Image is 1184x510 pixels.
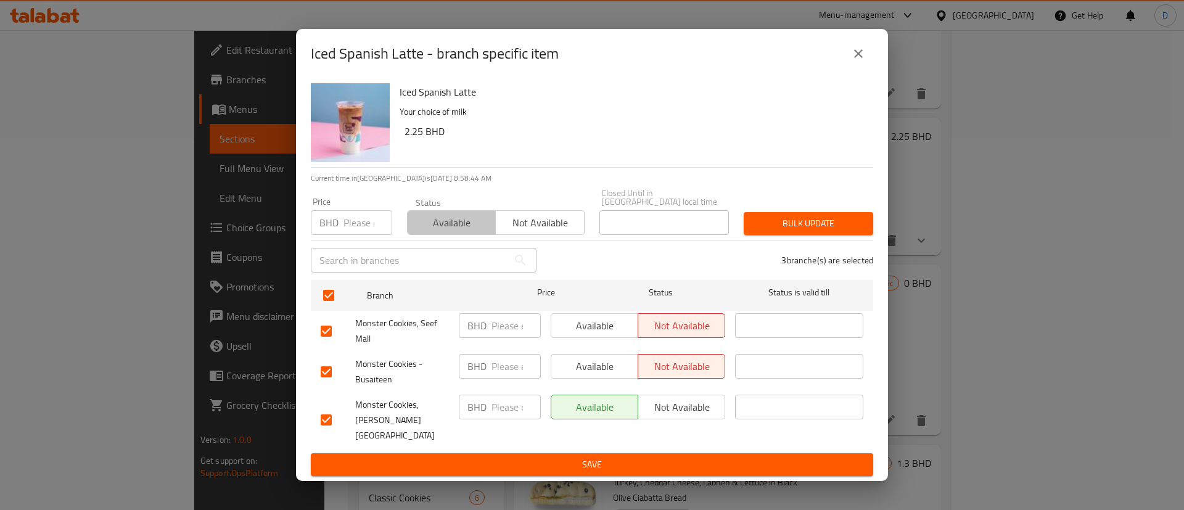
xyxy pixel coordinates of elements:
[491,395,541,419] input: Please enter price
[551,313,638,338] button: Available
[467,359,487,374] p: BHD
[643,317,720,335] span: Not available
[467,318,487,333] p: BHD
[501,214,579,232] span: Not available
[400,83,863,101] h6: Iced Spanish Latte
[343,210,392,235] input: Please enter price
[844,39,873,68] button: close
[467,400,487,414] p: BHD
[413,214,491,232] span: Available
[551,395,638,419] button: Available
[491,313,541,338] input: Please enter price
[638,354,725,379] button: Not available
[597,285,725,300] span: Status
[311,83,390,162] img: Iced Spanish Latte
[556,317,633,335] span: Available
[556,358,633,376] span: Available
[551,354,638,379] button: Available
[319,215,339,230] p: BHD
[405,123,863,140] h6: 2.25 BHD
[643,398,720,416] span: Not available
[311,453,873,476] button: Save
[321,457,863,472] span: Save
[311,248,508,273] input: Search in branches
[638,395,725,419] button: Not available
[754,216,863,231] span: Bulk update
[311,173,873,184] p: Current time in [GEOGRAPHIC_DATA] is [DATE] 8:58:44 AM
[505,285,587,300] span: Price
[638,313,725,338] button: Not available
[355,397,449,443] span: Monster Cookies, [PERSON_NAME] [GEOGRAPHIC_DATA]
[311,44,559,64] h2: Iced Spanish Latte - branch specific item
[355,356,449,387] span: Monster Cookies - Busaiteen
[400,104,863,120] p: Your choice of milk
[781,254,873,266] p: 3 branche(s) are selected
[643,358,720,376] span: Not available
[744,212,873,235] button: Bulk update
[556,398,633,416] span: Available
[367,288,495,303] span: Branch
[491,354,541,379] input: Please enter price
[407,210,496,235] button: Available
[355,316,449,347] span: Monster Cookies, Seef Mall
[735,285,863,300] span: Status is valid till
[495,210,584,235] button: Not available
